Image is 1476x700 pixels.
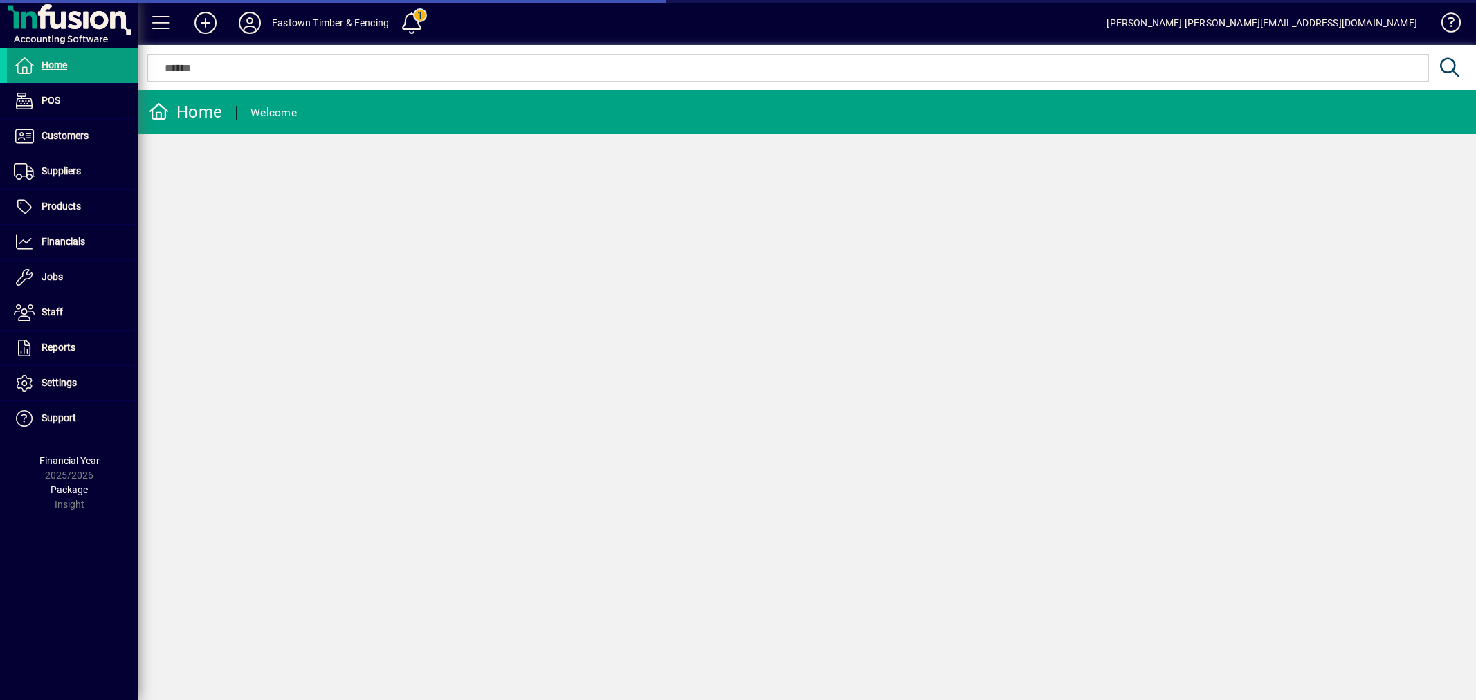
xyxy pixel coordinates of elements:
a: Suppliers [7,154,138,189]
a: Jobs [7,260,138,295]
span: Reports [42,342,75,353]
a: Reports [7,331,138,365]
a: Products [7,190,138,224]
span: Package [51,484,88,495]
span: POS [42,95,60,106]
span: Home [42,59,67,71]
div: Welcome [250,102,297,124]
a: POS [7,84,138,118]
span: Financials [42,236,85,247]
button: Add [183,10,228,35]
span: Products [42,201,81,212]
a: Financials [7,225,138,259]
span: Support [42,412,76,423]
span: Jobs [42,271,63,282]
span: Settings [42,377,77,388]
a: Staff [7,295,138,330]
div: [PERSON_NAME] [PERSON_NAME][EMAIL_ADDRESS][DOMAIN_NAME] [1106,12,1417,34]
span: Financial Year [39,455,100,466]
a: Customers [7,119,138,154]
a: Knowledge Base [1431,3,1459,48]
div: Home [149,101,222,123]
a: Support [7,401,138,436]
span: Staff [42,306,63,317]
span: Suppliers [42,165,81,176]
div: Eastown Timber & Fencing [272,12,389,34]
span: Customers [42,130,89,141]
button: Profile [228,10,272,35]
a: Settings [7,366,138,400]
